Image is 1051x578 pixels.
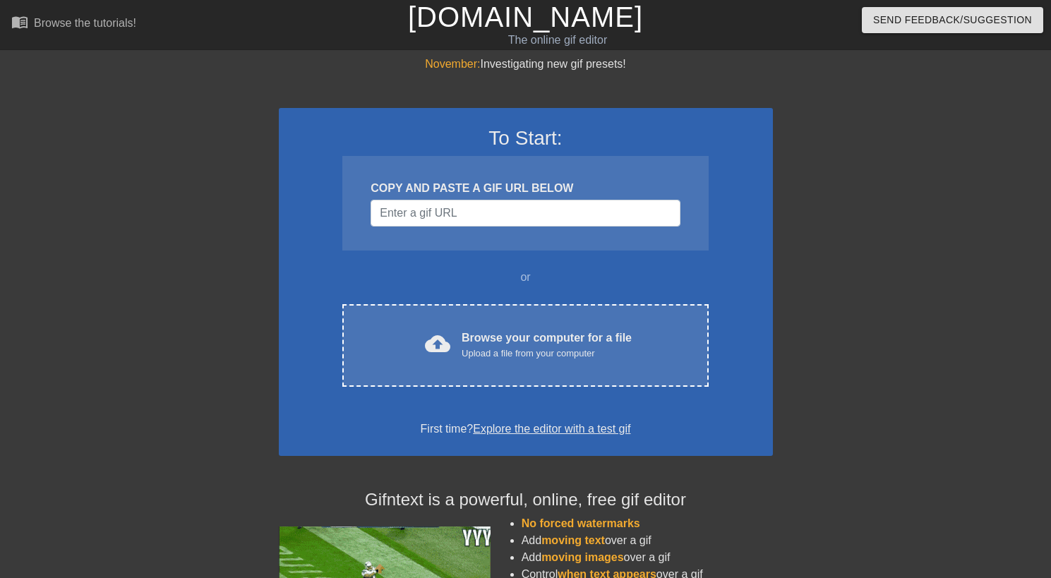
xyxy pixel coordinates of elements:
h4: Gifntext is a powerful, online, free gif editor [279,490,773,510]
div: or [316,269,736,286]
a: Browse the tutorials! [11,13,136,35]
span: moving text [541,534,605,546]
li: Add over a gif [522,532,773,549]
div: First time? [297,421,755,438]
a: Explore the editor with a test gif [473,423,630,435]
span: cloud_upload [425,331,450,356]
div: Upload a file from your computer [462,347,632,361]
span: menu_book [11,13,28,30]
div: COPY AND PASTE A GIF URL BELOW [371,180,680,197]
div: The online gif editor [357,32,757,49]
span: moving images [541,551,623,563]
div: Investigating new gif presets! [279,56,773,73]
div: Browse the tutorials! [34,17,136,29]
li: Add over a gif [522,549,773,566]
div: Browse your computer for a file [462,330,632,361]
h3: To Start: [297,126,755,150]
button: Send Feedback/Suggestion [862,7,1043,33]
span: No forced watermarks [522,517,640,529]
a: [DOMAIN_NAME] [408,1,643,32]
span: November: [425,58,480,70]
input: Username [371,200,680,227]
span: Send Feedback/Suggestion [873,11,1032,29]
